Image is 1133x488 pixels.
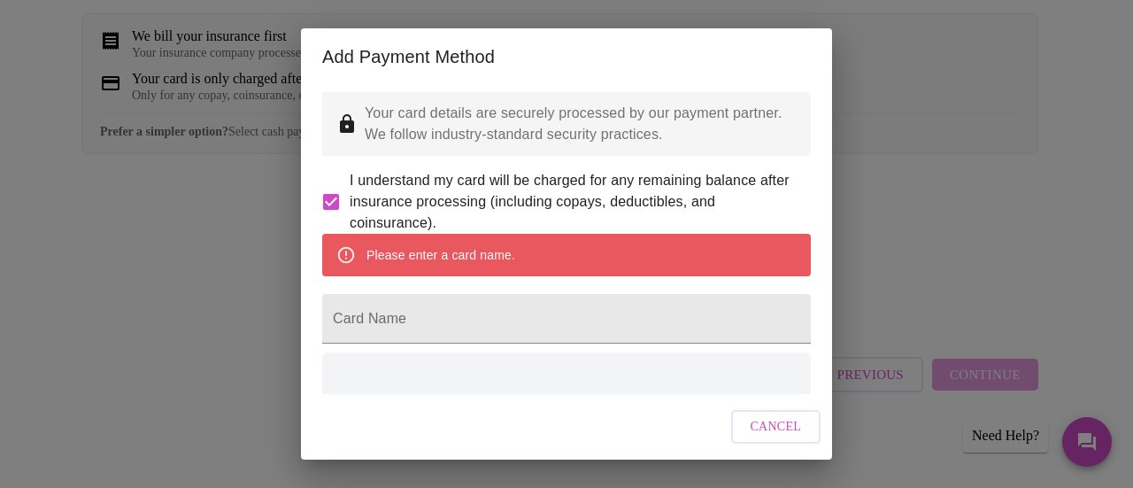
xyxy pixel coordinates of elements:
h2: Add Payment Method [322,43,811,71]
div: Please enter a card name. [366,239,515,271]
button: Cancel [731,410,821,445]
p: Your card details are securely processed by our payment partner. We follow industry-standard secu... [365,103,797,145]
span: Cancel [751,416,802,438]
span: I understand my card will be charged for any remaining balance after insurance processing (includ... [350,170,797,234]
